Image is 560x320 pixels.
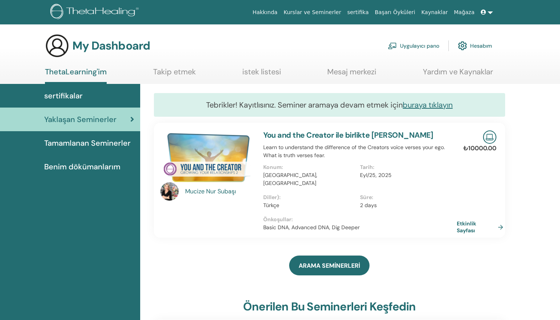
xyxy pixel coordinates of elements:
span: Tamamlanan Seminerler [44,137,131,149]
a: You and the Creator ile birlikte [PERSON_NAME] [263,130,434,140]
p: Konum : [263,163,355,171]
a: Mağaza [451,5,477,19]
p: Tarih : [360,163,452,171]
img: generic-user-icon.jpg [45,34,69,58]
span: ARAMA SEMİNERLERİ [299,262,360,270]
a: Başarı Öyküleri [372,5,418,19]
p: Önkoşullar : [263,215,457,224]
a: Kurslar ve Seminerler [280,5,344,19]
p: Basic DNA, Advanced DNA, Dig Deeper [263,224,457,232]
a: sertifika [344,5,371,19]
a: Mucize Nur Subaşı [185,187,256,196]
p: [GEOGRAPHIC_DATA], [GEOGRAPHIC_DATA] [263,171,355,187]
img: You and the Creator [160,130,254,185]
a: Hakkında [250,5,281,19]
a: istek listesi [242,67,281,82]
p: Türkçe [263,201,355,209]
a: ThetaLearning'im [45,67,107,84]
p: Learn to understand the difference of the Creators voice verses your ego. What is truth verses fear. [263,143,457,159]
a: Takip etmek [153,67,196,82]
img: default.jpg [160,182,179,201]
a: Hesabım [458,37,492,54]
a: Mesaj merkezi [327,67,376,82]
img: Live Online Seminar [483,130,496,144]
p: Diller) : [263,193,355,201]
span: Benim dökümanlarım [44,161,120,172]
a: ARAMA SEMİNERLERİ [289,256,370,275]
h3: Önerilen bu seminerleri keşfedin [243,300,416,314]
p: Eyl/25, 2025 [360,171,452,179]
div: Tebrikler! Kayıtlısınız. Seminer aramaya devam etmek için [154,93,506,117]
a: Uygulayıcı pano [388,37,439,54]
p: Süre : [360,193,452,201]
img: cog.svg [458,39,467,52]
a: Etkinlik Sayfası [457,220,506,234]
h3: My Dashboard [72,39,150,53]
a: buraya tıklayın [403,100,453,110]
span: Yaklaşan Seminerler [44,114,117,125]
a: Yardım ve Kaynaklar [423,67,493,82]
img: logo.png [50,4,141,21]
img: chalkboard-teacher.svg [388,42,397,49]
a: Kaynaklar [418,5,451,19]
p: ₺10000.00 [463,144,496,153]
p: 2 days [360,201,452,209]
span: sertifikalar [44,90,83,101]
